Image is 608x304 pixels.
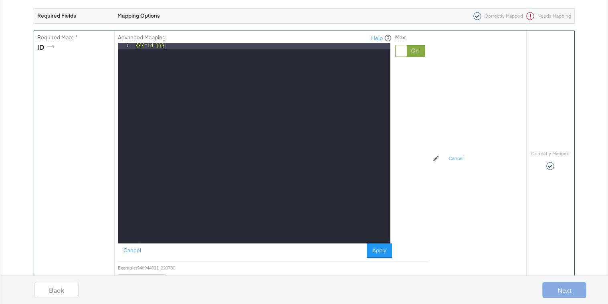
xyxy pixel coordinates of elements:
div: Correctly Mapped [470,12,523,20]
button: Cancel [444,152,469,165]
div: Example: [118,265,137,271]
div: 946944911_220730 [137,265,428,271]
label: Max: [395,34,425,41]
strong: Required Fields [37,12,76,19]
label: Correctly Mapped [531,150,570,157]
a: Help [371,34,383,42]
button: Cancel [118,243,147,258]
button: Apply [367,243,392,258]
label: Advanced Mapping: [118,34,167,41]
label: Required Map: * [37,34,111,41]
div: 1 [118,43,134,49]
div: ID [37,43,57,52]
div: Needs Mapping [523,12,571,20]
button: Back [34,282,79,298]
strong: Mapping Options [117,12,160,19]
